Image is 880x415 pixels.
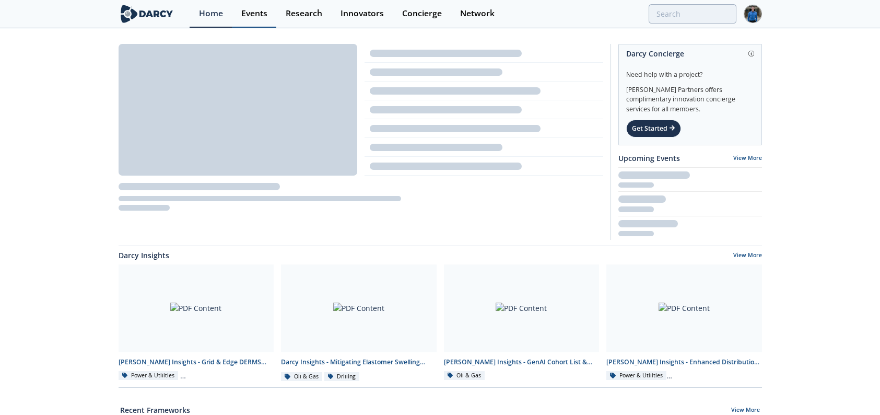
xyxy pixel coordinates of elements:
div: Oil & Gas [444,371,485,381]
div: Oil & Gas [281,372,322,382]
div: [PERSON_NAME] Insights - Enhanced Distribution Grid Fault Analytics [606,358,762,367]
div: Power & Utilities [606,371,666,381]
div: Power & Utilities [119,371,179,381]
a: View More [733,251,762,261]
a: PDF Content [PERSON_NAME] Insights - Enhanced Distribution Grid Fault Analytics Power & Utilities [603,264,766,382]
div: Events [241,9,267,18]
div: Need help with a project? [626,63,754,79]
a: Darcy Insights [119,250,169,261]
div: [PERSON_NAME] Insights - Grid & Edge DERMS Integration [119,358,274,367]
div: Get Started [626,120,681,137]
img: logo-wide.svg [119,5,175,23]
input: Advanced Search [649,4,736,24]
a: Upcoming Events [618,153,680,164]
div: Darcy Insights - Mitigating Elastomer Swelling Issue in Downhole Drilling Mud Motors [281,358,437,367]
img: Profile [744,5,762,23]
a: View More [733,154,762,162]
div: Concierge [402,9,442,18]
div: [PERSON_NAME] Insights - GenAI Cohort List & Contact Info [444,358,600,367]
a: PDF Content [PERSON_NAME] Insights - GenAI Cohort List & Contact Info Oil & Gas [440,264,603,382]
a: PDF Content Darcy Insights - Mitigating Elastomer Swelling Issue in Downhole Drilling Mud Motors ... [277,264,440,382]
div: Home [199,9,223,18]
div: [PERSON_NAME] Partners offers complimentary innovation concierge services for all members. [626,79,754,114]
div: Darcy Concierge [626,44,754,63]
div: Network [460,9,495,18]
div: Drilling [324,372,360,382]
img: information.svg [748,51,754,56]
div: Innovators [341,9,384,18]
a: PDF Content [PERSON_NAME] Insights - Grid & Edge DERMS Integration Power & Utilities [115,264,278,382]
div: Research [286,9,322,18]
